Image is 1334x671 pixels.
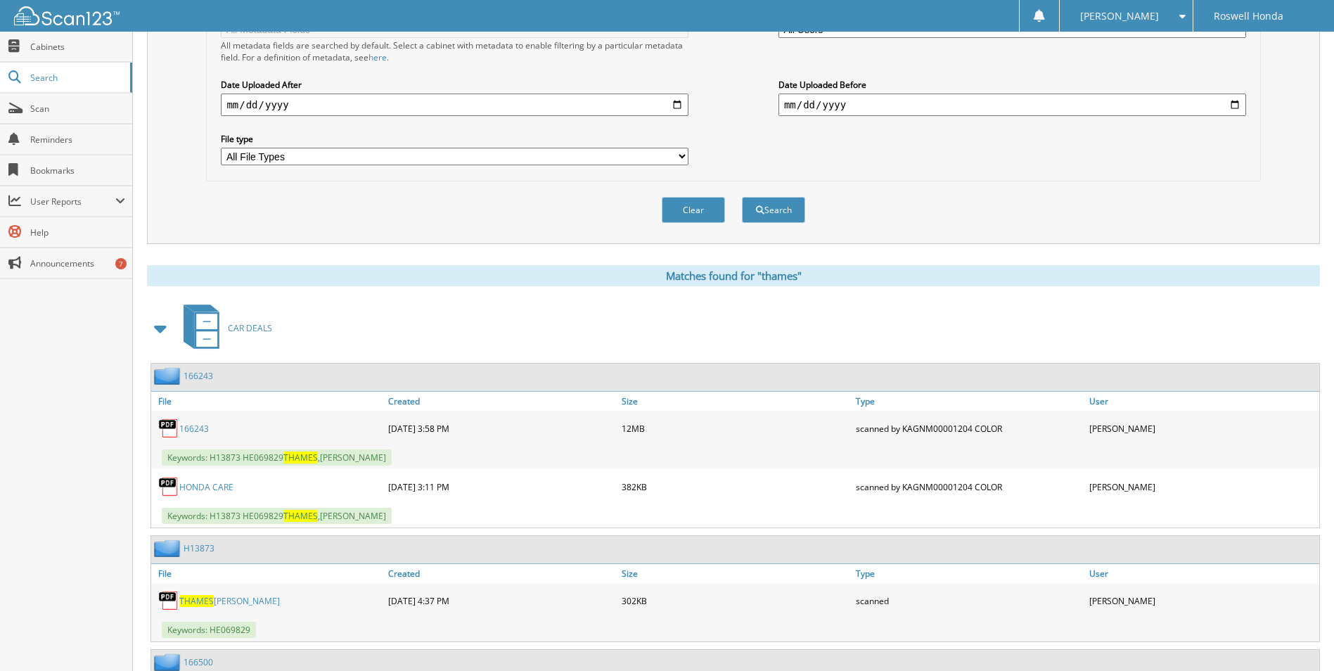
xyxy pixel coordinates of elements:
span: Keywords: H13873 HE069829 ,[PERSON_NAME] [162,508,392,524]
span: [PERSON_NAME] [1080,12,1159,20]
a: 166500 [184,656,213,668]
a: 166243 [184,370,213,382]
span: User Reports [30,196,115,207]
div: scanned by KAGNM00001204 COLOR [852,414,1086,442]
img: PDF.png [158,476,179,497]
a: 166243 [179,423,209,435]
span: Cabinets [30,41,125,53]
div: [DATE] 4:37 PM [385,587,618,615]
a: File [151,564,385,583]
a: Type [852,564,1086,583]
a: Size [618,564,852,583]
input: end [778,94,1246,116]
div: scanned by KAGNM00001204 COLOR [852,473,1086,501]
a: User [1086,564,1319,583]
div: scanned [852,587,1086,615]
div: [PERSON_NAME] [1086,473,1319,501]
span: Reminders [30,134,125,146]
div: [PERSON_NAME] [1086,587,1319,615]
span: Roswell Honda [1214,12,1283,20]
span: Announcements [30,257,125,269]
div: 302KB [618,587,852,615]
img: folder2.png [154,539,184,557]
a: Type [852,392,1086,411]
span: Keywords: HE069829 [162,622,256,638]
span: Help [30,226,125,238]
div: 12MB [618,414,852,442]
a: HONDA CARE [179,481,233,493]
a: Created [385,392,618,411]
div: Matches found for "thames" [147,265,1320,286]
div: [DATE] 3:11 PM [385,473,618,501]
span: Search [30,72,123,84]
img: scan123-logo-white.svg [14,6,120,25]
img: folder2.png [154,367,184,385]
a: CAR DEALS [175,300,272,356]
label: Date Uploaded Before [778,79,1246,91]
img: PDF.png [158,590,179,611]
span: THAMES [283,510,318,522]
img: folder2.png [154,653,184,671]
iframe: Chat Widget [1264,603,1334,671]
a: here [368,51,387,63]
div: [DATE] 3:58 PM [385,414,618,442]
label: File type [221,133,688,145]
a: File [151,392,385,411]
a: H13873 [184,542,214,554]
input: start [221,94,688,116]
span: THAMES [179,595,214,607]
label: Date Uploaded After [221,79,688,91]
div: 7 [115,258,127,269]
div: All metadata fields are searched by default. Select a cabinet with metadata to enable filtering b... [221,39,688,63]
span: Bookmarks [30,165,125,177]
a: User [1086,392,1319,411]
div: [PERSON_NAME] [1086,414,1319,442]
span: Scan [30,103,125,115]
button: Clear [662,197,725,223]
a: THAMES[PERSON_NAME] [179,595,280,607]
a: Size [618,392,852,411]
span: THAMES [283,452,318,464]
a: Created [385,564,618,583]
span: Keywords: H13873 HE069829 ,[PERSON_NAME] [162,449,392,466]
img: PDF.png [158,418,179,439]
button: Search [742,197,805,223]
div: 382KB [618,473,852,501]
span: CAR DEALS [228,322,272,334]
